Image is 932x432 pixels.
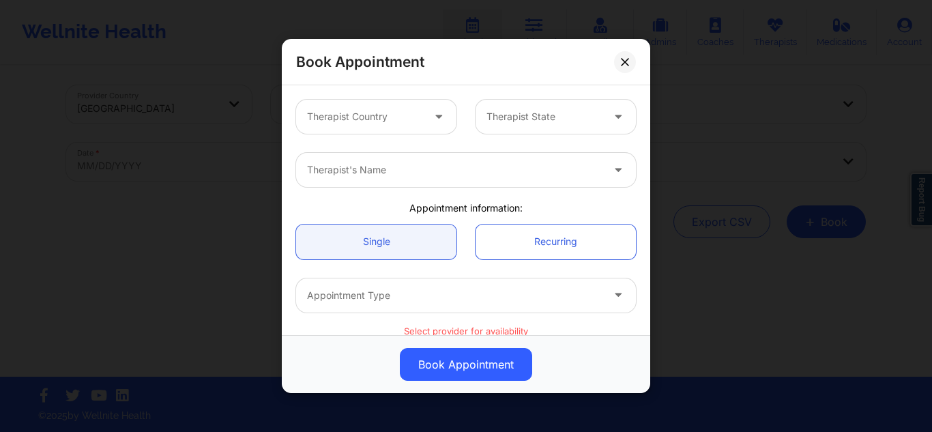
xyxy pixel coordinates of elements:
p: Select provider for availability [296,324,636,337]
a: Single [296,224,456,259]
button: Book Appointment [400,348,532,381]
div: Appointment information: [287,201,645,215]
a: Recurring [476,224,636,259]
h2: Book Appointment [296,53,424,71]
